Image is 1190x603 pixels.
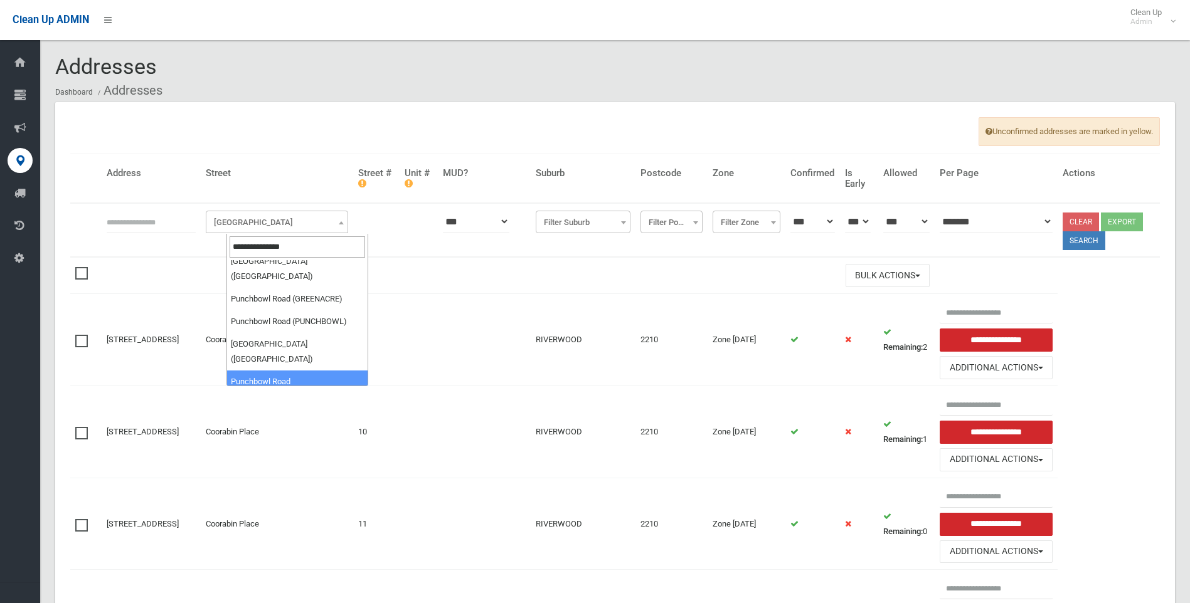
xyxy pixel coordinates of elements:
h4: Street [206,168,348,179]
span: Filter Suburb [536,211,630,233]
h4: Allowed [883,168,930,179]
td: 11 [353,478,400,570]
strong: Remaining: [883,527,923,536]
span: Addresses [55,54,157,79]
button: Additional Actions [940,540,1053,564]
td: 1 [878,386,935,478]
strong: Remaining: [883,342,923,352]
span: Filter Street [206,211,348,233]
h4: Postcode [640,168,703,179]
td: RIVERWOOD [531,478,635,570]
h4: Is Early [845,168,873,189]
li: Punchbowl Road (PUNCHBOWL) [227,310,368,333]
button: Search [1063,231,1105,250]
h4: Actions [1063,168,1155,179]
li: Addresses [95,79,162,102]
h4: Unit # [405,168,433,189]
li: [GEOGRAPHIC_DATA] ([GEOGRAPHIC_DATA]) [227,333,368,370]
h4: Street # [358,168,395,189]
td: 1 [353,294,400,386]
span: Filter Zone [716,214,777,231]
td: 2210 [635,386,708,478]
span: Filter Postcode [644,214,699,231]
span: Clean Up ADMIN [13,14,89,26]
td: 2210 [635,294,708,386]
td: Zone [DATE] [708,478,785,570]
td: Coorabin Place [201,478,353,570]
span: Filter Postcode [640,211,703,233]
a: [STREET_ADDRESS] [107,519,179,528]
span: Unconfirmed addresses are marked in yellow. [979,117,1160,146]
button: Additional Actions [940,448,1053,471]
a: Clear [1063,212,1099,231]
td: 2210 [635,478,708,570]
td: Zone [DATE] [708,386,785,478]
button: Additional Actions [940,356,1053,379]
button: Bulk Actions [846,264,930,287]
span: Clean Up [1124,8,1174,26]
a: [STREET_ADDRESS] [107,335,179,344]
h4: Zone [713,168,780,179]
td: 10 [353,386,400,478]
td: RIVERWOOD [531,294,635,386]
button: Export [1101,212,1143,231]
h4: Per Page [940,168,1053,179]
h4: Confirmed [790,168,834,179]
small: Admin [1130,17,1162,26]
li: Punchbowl Road (GREENACRE) [227,288,368,310]
span: Filter Street [209,214,345,231]
span: Filter Zone [713,211,780,233]
li: [GEOGRAPHIC_DATA] ([GEOGRAPHIC_DATA]) [227,250,368,288]
td: Coorabin Place [201,386,353,478]
td: Zone [DATE] [708,294,785,386]
a: Dashboard [55,88,93,97]
td: 2 [878,294,935,386]
strong: Remaining: [883,434,923,444]
td: Coorabin Place [201,294,353,386]
td: 0 [878,478,935,570]
h4: Address [107,168,196,179]
a: [STREET_ADDRESS] [107,427,179,436]
span: Filter Suburb [539,214,627,231]
td: RIVERWOOD [531,386,635,478]
li: Punchbowl Road ([GEOGRAPHIC_DATA]) [227,370,368,408]
h4: Suburb [536,168,630,179]
h4: MUD? [443,168,526,179]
